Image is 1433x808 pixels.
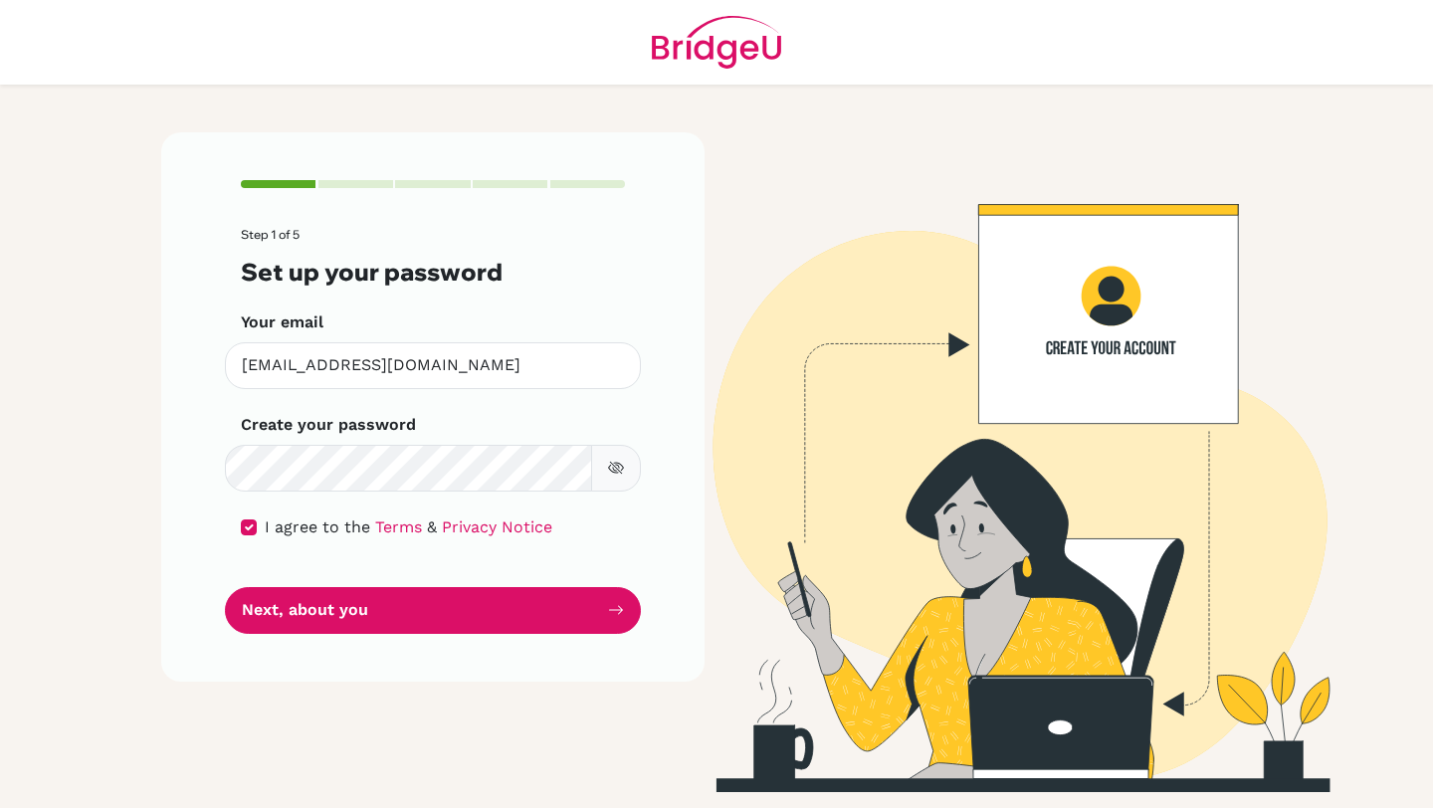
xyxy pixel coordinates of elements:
span: I agree to the [265,517,370,536]
label: Create your password [241,413,416,437]
input: Insert your email* [225,342,641,389]
button: Next, about you [225,587,641,634]
h3: Set up your password [241,258,625,287]
span: & [427,517,437,536]
a: Terms [375,517,422,536]
a: Privacy Notice [442,517,552,536]
span: Step 1 of 5 [241,227,300,242]
label: Your email [241,310,323,334]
